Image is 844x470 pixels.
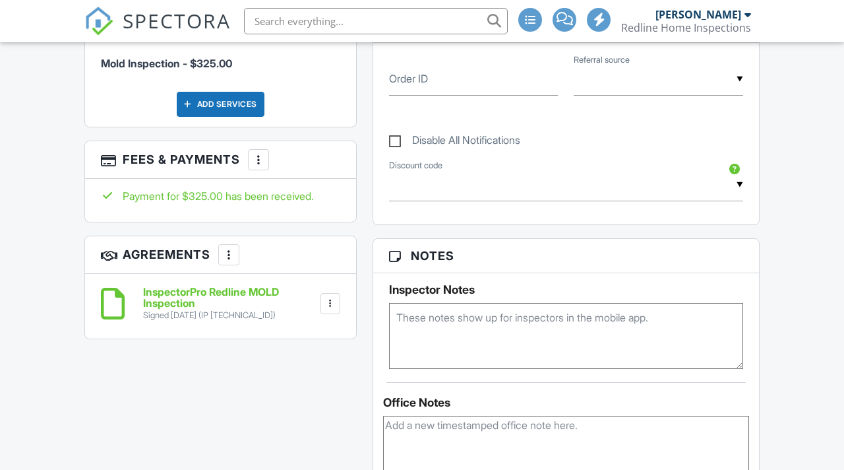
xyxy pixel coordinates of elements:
[574,54,630,66] label: Referral source
[389,160,442,172] label: Discount code
[84,18,231,46] a: SPECTORA
[244,8,508,34] input: Search everything...
[655,8,741,21] div: [PERSON_NAME]
[621,21,751,34] div: Redline Home Inspections
[101,32,340,81] li: Service: Mold Inspection
[177,92,264,117] div: Add Services
[123,7,231,34] span: SPECTORA
[383,396,749,409] div: Office Notes
[84,7,113,36] img: The Best Home Inspection Software - Spectora
[101,189,340,203] div: Payment for $325.00 has been received.
[373,239,759,273] h3: Notes
[85,141,356,179] h3: Fees & Payments
[143,286,318,321] a: InspectorPro Redline MOLD Inspection Signed [DATE] (IP [TECHNICAL_ID])
[143,310,318,321] div: Signed [DATE] (IP [TECHNICAL_ID])
[389,71,428,86] label: Order ID
[101,57,232,70] span: Mold Inspection - $325.00
[389,283,743,296] h5: Inspector Notes
[85,236,356,274] h3: Agreements
[143,286,318,310] h6: InspectorPro Redline MOLD Inspection
[389,134,520,151] label: Disable All Notifications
